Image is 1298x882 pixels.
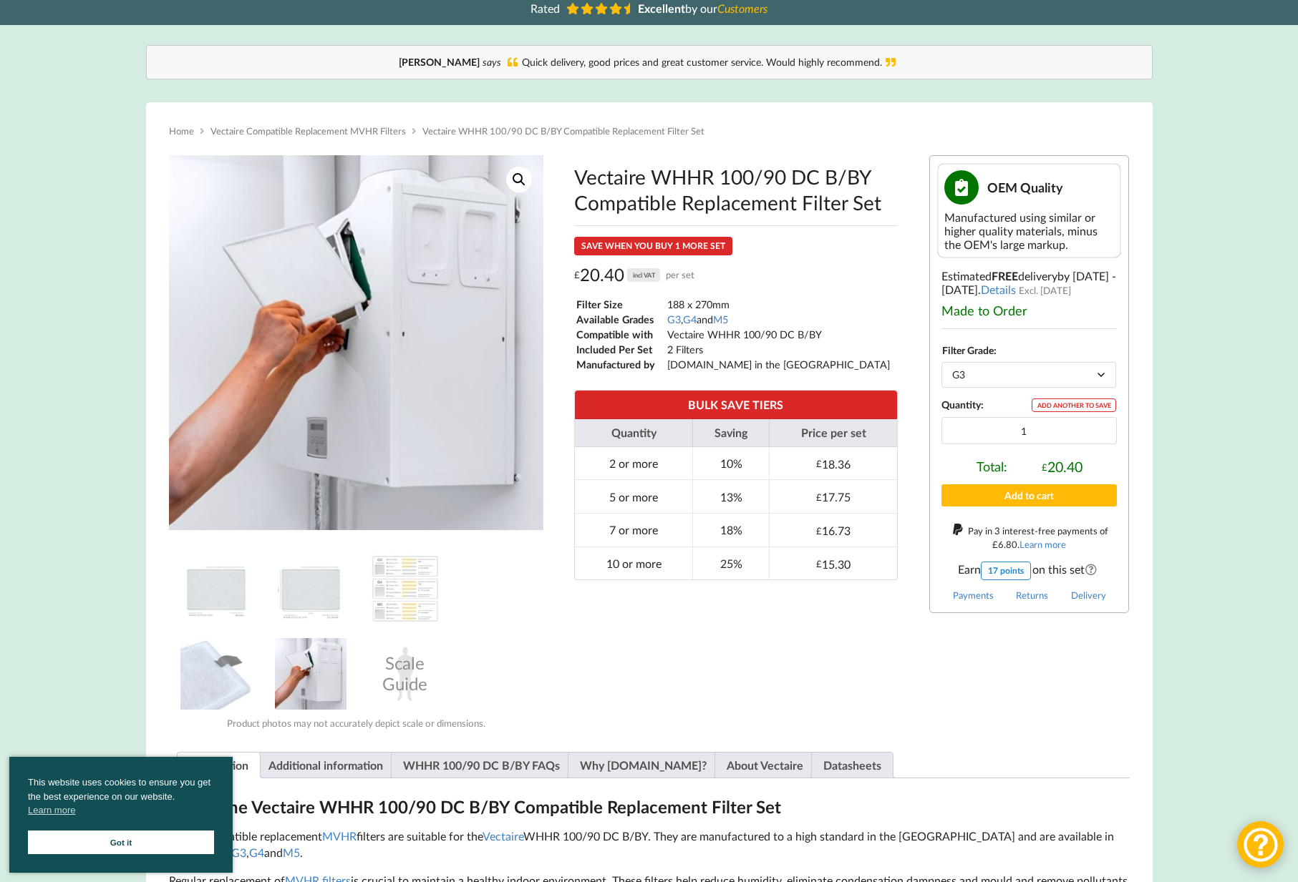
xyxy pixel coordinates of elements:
[169,796,1130,818] h2: About the Vectaire WHHR 100/90 DC B/BY Compatible Replacement Filter Set
[941,303,1117,318] div: Made to Order
[941,269,1116,296] span: by [DATE] - [DATE]
[692,547,769,580] td: 25%
[422,125,704,137] span: Vectaire WHHR 100/90 DC B/BY Compatible Replacement Filter Set
[977,459,1007,475] span: Total:
[816,524,851,537] div: 16.73
[1019,285,1071,296] span: Excl. [DATE]
[169,828,1130,861] p: These compatible replacement filters are suitable for the WHHR 100/90 DC B/BY. They are manufactu...
[692,447,769,480] td: 10%
[667,328,891,341] td: Vectaire WHHR 100/90 DC B/BY
[683,313,697,325] a: G4
[249,846,264,859] a: G4
[28,775,214,821] span: This website uses cookies to ensure you get the best experience on our website.
[531,1,560,15] span: Rated
[576,298,665,311] td: Filter Size
[576,343,665,356] td: Included Per Set
[575,419,693,447] th: Quantity
[575,513,693,547] td: 7 or more
[28,830,214,854] a: Got it cookie
[576,358,665,371] td: Manufactured by
[275,638,347,710] img: Installing an MVHR Filter
[210,125,406,137] a: Vectaire Compatible Replacement MVHR Filters
[968,525,1108,550] span: Pay in 3 interest-free payments of .
[1042,459,1083,475] div: 20.40
[483,829,523,843] a: Vectaire
[941,484,1117,506] button: Add to cart
[667,358,891,371] td: [DOMAIN_NAME] in the [GEOGRAPHIC_DATA]
[1042,461,1047,473] span: £
[627,268,660,282] div: incl VAT
[992,539,998,550] span: £
[322,829,357,843] a: MVHR
[727,753,803,778] a: About Vectaire
[575,479,693,513] td: 5 or more
[576,328,665,341] td: Compatible with
[816,525,822,536] span: £
[580,753,707,778] a: Why [DOMAIN_NAME]?
[816,458,822,469] span: £
[667,313,891,326] td: , and
[1019,539,1066,550] a: Learn more
[180,553,252,624] img: Vectaire WHHR 100/90DC B/BY Filter Replacement Set from MVHR.shop
[667,313,681,325] a: G3
[816,457,851,471] div: 18.36
[929,155,1129,613] div: Estimated delivery .
[574,264,580,286] span: £
[692,479,769,513] td: 13%
[506,167,532,192] a: View full-screen image gallery
[667,343,891,356] td: 2 Filters
[574,237,732,255] div: SAVE WHEN YOU BUY 1 MORE SET
[169,717,543,729] div: Product photos may not accurately depict scale or dimensions.
[692,513,769,547] td: 18%
[941,417,1117,444] input: Product quantity
[369,638,441,710] div: Scale Guide
[816,490,851,504] div: 17.75
[169,125,194,137] a: Home
[992,269,1018,283] b: FREE
[992,539,1017,550] div: 6.80
[666,264,694,286] span: per set
[944,210,1114,251] div: Manufactured using similar or higher quality materials, minus the OEM's large markup.
[638,1,767,15] span: by our
[9,757,233,873] div: cookieconsent
[769,419,897,447] th: Price per set
[576,313,665,326] td: Available Grades
[953,589,994,601] a: Payments
[189,753,248,778] a: Description
[1032,398,1116,412] div: ADD ANOTHER TO SAVE
[180,638,252,710] img: MVHR Filter with a Black Tag
[575,391,897,418] th: BULK SAVE TIERS
[987,180,1063,195] span: OEM Quality
[981,562,1031,580] div: 17 points
[283,846,300,859] a: M5
[575,547,693,580] td: 10 or more
[575,447,693,480] td: 2 or more
[1016,589,1048,601] a: Returns
[981,283,1016,296] a: Details
[268,753,383,778] a: Additional information
[275,553,347,624] img: Dimensions and Filter Grades of Vectaire WHHR 100/90 DC B/BY Filter Replacement Set from MVHR.shop
[161,55,1138,69] div: Quick delivery, good prices and great customer service. Would highly recommend.
[667,298,891,311] td: 188 x 270mm
[816,491,822,503] span: £
[816,557,851,571] div: 15.30
[574,164,898,215] h1: Vectaire WHHR 100/90 DC B/BY Compatible Replacement Filter Set
[941,562,1117,580] span: Earn on this set
[574,264,695,286] div: 20.40
[823,753,881,778] a: Datasheets
[369,553,441,624] img: A Table showing a comparison between G3, G4 and M5 for MVHR Filters and their efficiency at captu...
[942,344,994,356] label: Filter Grade
[28,803,75,818] a: cookies - Learn more
[717,1,767,15] i: Customers
[231,846,246,859] a: G3
[816,558,822,569] span: £
[1071,589,1106,601] a: Delivery
[638,1,685,15] b: Excellent
[403,753,560,778] a: WHHR 100/90 DC B/BY FAQs
[692,419,769,447] th: Saving
[399,56,480,68] b: [PERSON_NAME]
[483,56,501,68] i: says
[713,313,728,325] a: M5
